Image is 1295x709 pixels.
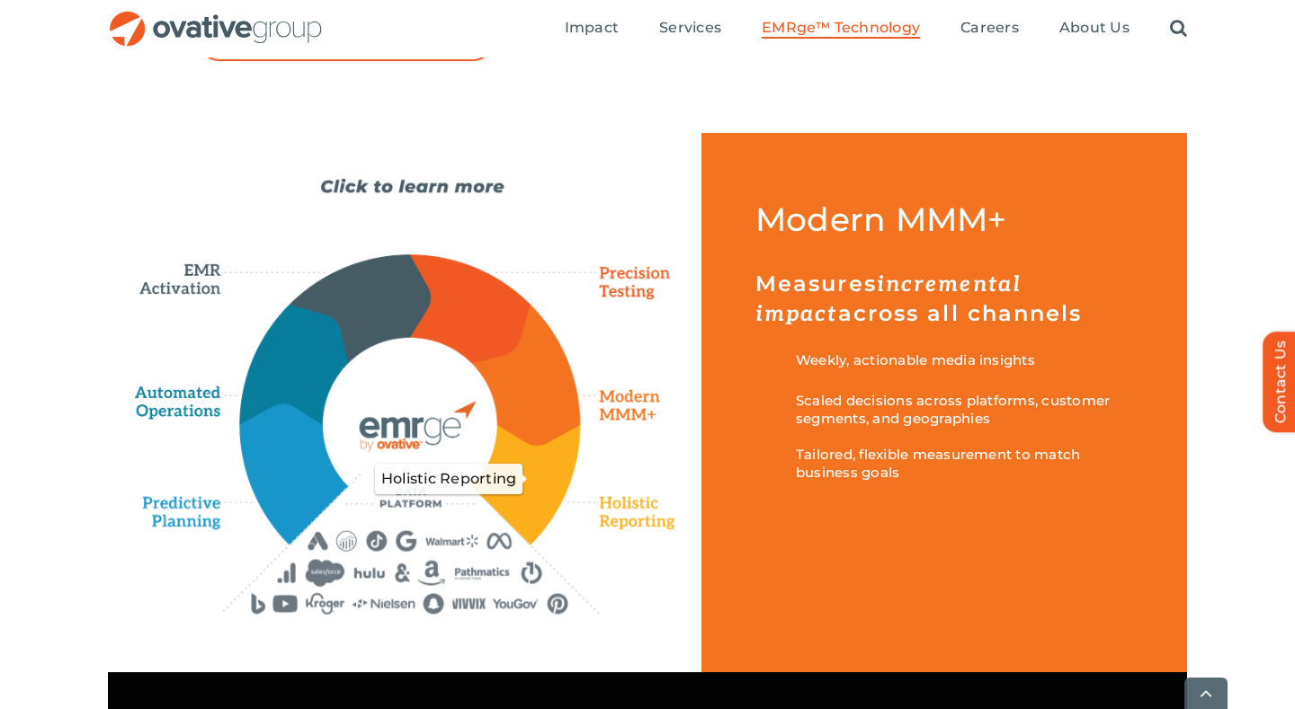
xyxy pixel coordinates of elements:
span: incremental impact [755,271,1022,327]
span: Impact [565,19,619,37]
div: Modern MMM+ [755,205,1133,252]
span: EMRge™ Technology [762,19,920,37]
a: EMRge™ Technology [762,19,920,39]
path: EMERGE Technology [322,337,496,511]
path: Modern MMM+ [583,381,674,434]
path: Holistic Reporting [589,492,675,533]
p: Scaled decisions across platforms, customer segments, and geographies [755,392,1133,428]
h5: Measures across all channels [755,270,1133,329]
a: Impact [565,19,619,39]
path: Automated Operations [240,305,350,425]
a: Services [659,19,721,39]
path: Predictive Planning [241,404,347,542]
p: Weekly, actionable media insights [755,347,1133,374]
a: About Us [1059,19,1130,39]
span: Services [659,19,721,37]
path: Predictive Planning [144,487,255,538]
a: Search [1170,19,1187,39]
path: EMR Activation [290,254,430,360]
a: Careers [960,19,1019,39]
path: Precision Testing [576,259,675,307]
path: Modern MMM+ [473,304,581,445]
img: mmm.png [755,347,782,374]
path: Precision Testing [410,255,531,363]
span: Careers [960,19,1019,37]
span: About Us [1059,19,1130,37]
img: mmm.png [755,396,782,423]
a: OG_Full_horizontal_RGB [108,9,324,26]
img: mmm.png [755,450,782,477]
path: Automated Operations [135,367,228,421]
path: EMR Activation [135,235,238,297]
path: Holistic Reporting [472,425,580,544]
p: Tailored, flexible measurement to match business goals [755,446,1133,482]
